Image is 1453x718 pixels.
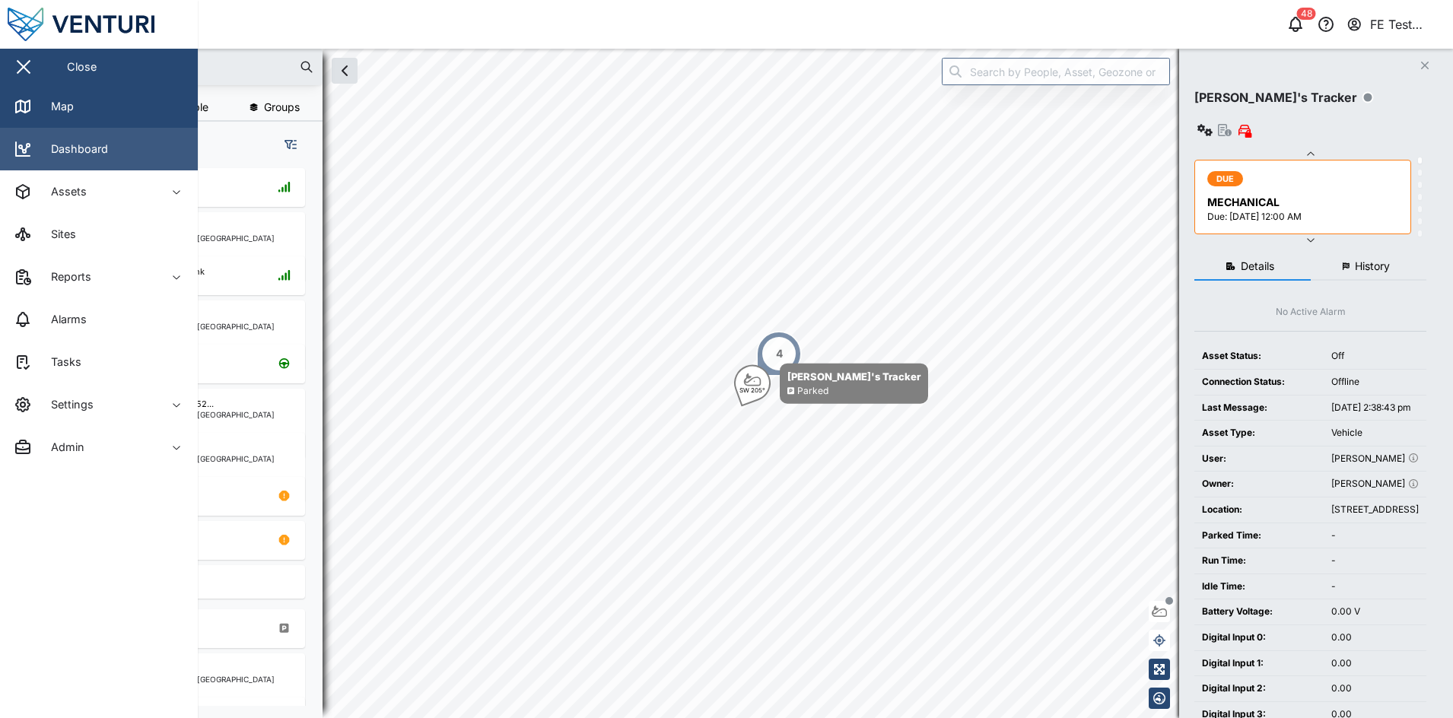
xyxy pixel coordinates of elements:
[776,345,783,362] div: 4
[1331,375,1419,389] div: Offline
[40,396,94,413] div: Settings
[1202,554,1316,568] div: Run Time:
[1331,503,1419,517] div: [STREET_ADDRESS]
[1331,681,1419,696] div: 0.00
[1346,14,1441,35] button: FE Test Admin
[264,102,300,113] span: Groups
[1331,426,1419,440] div: Vehicle
[1194,88,1357,107] div: [PERSON_NAME]'s Tracker
[40,268,91,285] div: Reports
[1202,452,1316,466] div: User:
[1202,681,1316,696] div: Digital Input 2:
[67,59,97,75] div: Close
[8,8,205,41] img: Main Logo
[1202,580,1316,594] div: Idle Time:
[1331,580,1419,594] div: -
[739,387,765,393] div: SW 205°
[1331,349,1419,364] div: Off
[1202,401,1316,415] div: Last Message:
[1207,194,1401,211] div: MECHANICAL
[942,58,1170,85] input: Search by People, Asset, Geozone or Place
[734,364,928,404] div: Map marker
[40,226,76,243] div: Sites
[40,354,81,370] div: Tasks
[1370,15,1440,34] div: FE Test Admin
[1202,631,1316,645] div: Digital Input 0:
[40,183,87,200] div: Assets
[1331,656,1419,671] div: 0.00
[1331,631,1419,645] div: 0.00
[40,311,87,328] div: Alarms
[1355,261,1390,272] span: History
[1202,503,1316,517] div: Location:
[40,141,108,157] div: Dashboard
[1202,529,1316,543] div: Parked Time:
[1276,305,1346,319] div: No Active Alarm
[40,439,84,456] div: Admin
[1202,349,1316,364] div: Asset Status:
[797,384,828,399] div: Parked
[1202,656,1316,671] div: Digital Input 1:
[1331,401,1419,415] div: [DATE] 2:38:43 pm
[1202,426,1316,440] div: Asset Type:
[1331,452,1419,466] div: [PERSON_NAME]
[787,369,920,384] div: [PERSON_NAME]'s Tracker
[756,331,802,376] div: Map marker
[1216,172,1235,186] span: DUE
[49,49,1453,718] canvas: Map
[1207,210,1401,224] div: Due: [DATE] 12:00 AM
[1331,554,1419,568] div: -
[1331,605,1419,619] div: 0.00 V
[1331,477,1419,491] div: [PERSON_NAME]
[40,98,74,115] div: Map
[1202,605,1316,619] div: Battery Voltage:
[1241,261,1274,272] span: Details
[1331,529,1419,543] div: -
[1297,8,1316,20] div: 48
[1202,375,1316,389] div: Connection Status:
[1202,477,1316,491] div: Owner:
